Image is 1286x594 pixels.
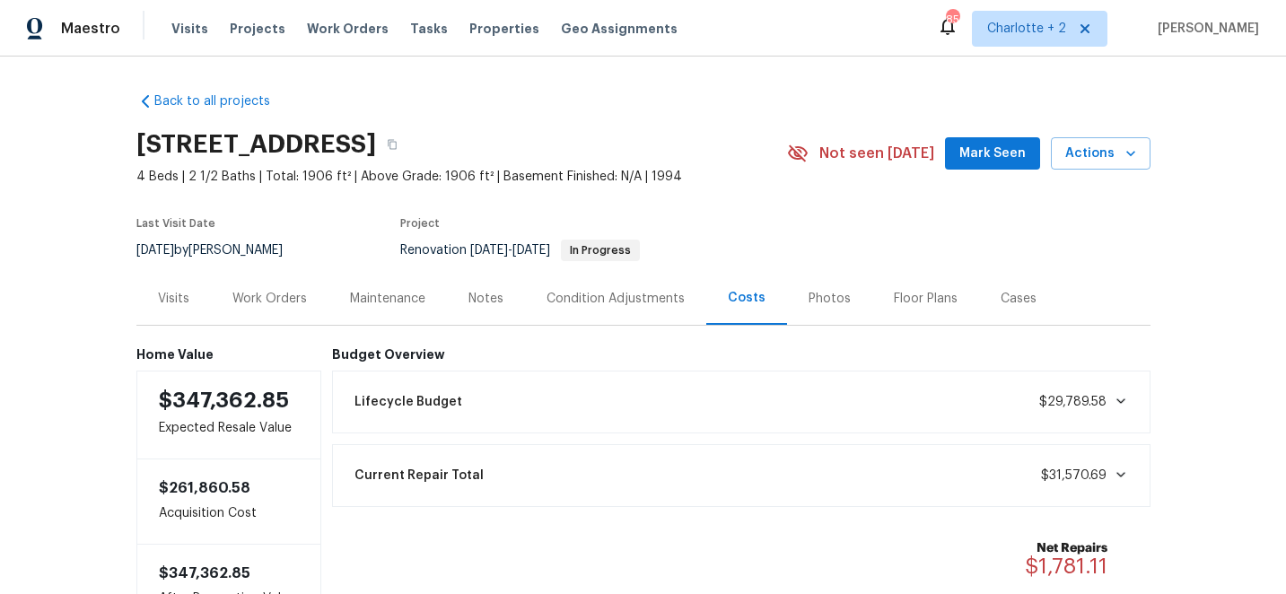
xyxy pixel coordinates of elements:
[400,244,640,257] span: Renovation
[332,347,1150,362] h6: Budget Overview
[987,20,1066,38] span: Charlotte + 2
[512,244,550,257] span: [DATE]
[400,218,440,229] span: Project
[1001,290,1037,308] div: Cases
[469,20,539,38] span: Properties
[354,393,462,411] span: Lifecycle Budget
[1025,539,1107,557] b: Net Repairs
[159,481,250,495] span: $261,860.58
[563,245,638,256] span: In Progress
[136,135,376,153] h2: [STREET_ADDRESS]
[159,566,250,581] span: $347,362.85
[819,144,934,162] span: Not seen [DATE]
[1051,137,1150,170] button: Actions
[354,467,484,485] span: Current Repair Total
[232,290,307,308] div: Work Orders
[376,128,408,161] button: Copy Address
[136,92,309,110] a: Back to all projects
[136,218,215,229] span: Last Visit Date
[894,290,958,308] div: Floor Plans
[136,347,322,362] h6: Home Value
[1041,469,1107,482] span: $31,570.69
[307,20,389,38] span: Work Orders
[809,290,851,308] div: Photos
[136,244,174,257] span: [DATE]
[136,168,787,186] span: 4 Beds | 2 1/2 Baths | Total: 1906 ft² | Above Grade: 1906 ft² | Basement Finished: N/A | 1994
[1150,20,1259,38] span: [PERSON_NAME]
[1065,143,1136,165] span: Actions
[1039,396,1107,408] span: $29,789.58
[561,20,678,38] span: Geo Assignments
[410,22,448,35] span: Tasks
[945,137,1040,170] button: Mark Seen
[136,371,322,459] div: Expected Resale Value
[158,290,189,308] div: Visits
[61,20,120,38] span: Maestro
[946,11,958,29] div: 85
[171,20,208,38] span: Visits
[728,289,765,307] div: Costs
[136,459,322,544] div: Acquisition Cost
[350,290,425,308] div: Maintenance
[470,244,508,257] span: [DATE]
[959,143,1026,165] span: Mark Seen
[1025,555,1107,577] span: $1,781.11
[230,20,285,38] span: Projects
[468,290,503,308] div: Notes
[159,389,289,411] span: $347,362.85
[470,244,550,257] span: -
[136,240,304,261] div: by [PERSON_NAME]
[547,290,685,308] div: Condition Adjustments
